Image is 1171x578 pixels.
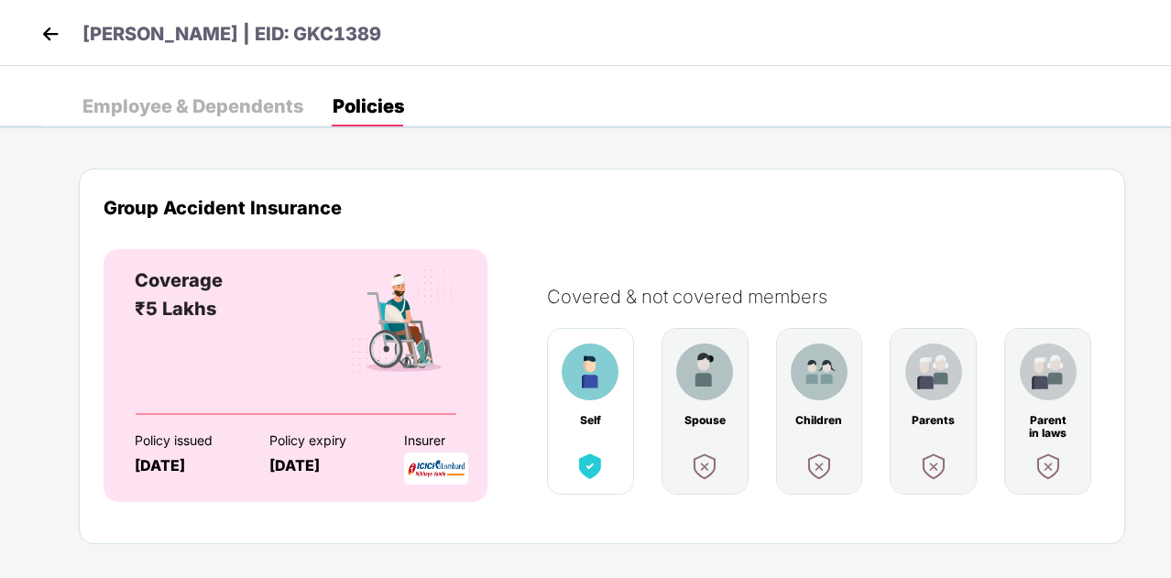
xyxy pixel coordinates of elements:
[1020,344,1077,400] img: benefitCardImg
[676,344,733,400] img: benefitCardImg
[82,20,381,49] p: [PERSON_NAME] | EID: GKC1389
[37,20,64,48] img: back
[917,450,950,483] img: benefitCardImg
[681,414,728,427] div: Spouse
[333,97,404,115] div: Policies
[404,453,468,485] img: InsurerLogo
[104,197,1100,218] div: Group Accident Insurance
[688,450,721,483] img: benefitCardImg
[348,267,456,376] img: benefitCardImg
[1032,450,1065,483] img: benefitCardImg
[574,450,607,483] img: benefitCardImg
[135,298,216,320] span: ₹5 Lakhs
[135,267,223,295] div: Coverage
[269,433,372,448] div: Policy expiry
[795,414,843,427] div: Children
[547,286,1119,308] div: Covered & not covered members
[803,450,836,483] img: benefitCardImg
[1024,414,1072,427] div: Parent in laws
[135,457,237,474] div: [DATE]
[910,414,958,427] div: Parents
[562,344,618,400] img: benefitCardImg
[566,414,614,427] div: Self
[269,457,372,474] div: [DATE]
[791,344,848,400] img: benefitCardImg
[905,344,962,400] img: benefitCardImg
[135,433,237,448] div: Policy issued
[82,97,303,115] div: Employee & Dependents
[404,433,507,448] div: Insurer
